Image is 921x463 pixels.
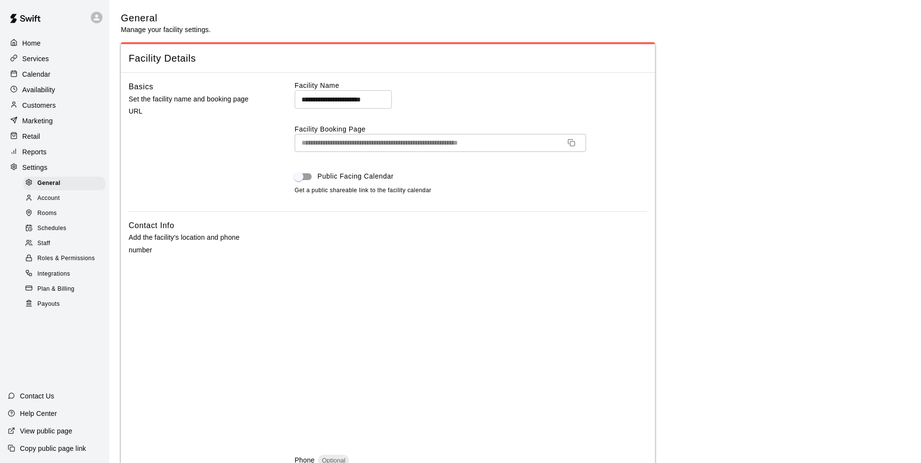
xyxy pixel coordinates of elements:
p: Add the facility's location and phone number [129,231,264,256]
a: Integrations [23,266,109,281]
p: View public page [20,426,72,436]
p: Manage your facility settings. [121,25,211,34]
a: Payouts [23,297,109,312]
div: Schedules [23,222,105,235]
a: Settings [8,160,101,175]
div: Account [23,192,105,205]
span: Get a public shareable link to the facility calendar [295,186,432,196]
span: Payouts [37,299,60,309]
div: Payouts [23,298,105,311]
p: Settings [22,163,48,172]
a: Roles & Permissions [23,251,109,266]
p: Marketing [22,116,53,126]
div: Plan & Billing [23,282,105,296]
p: Copy public page link [20,444,86,453]
a: Retail [8,129,101,144]
div: Roles & Permissions [23,252,105,265]
h6: Contact Info [129,219,174,232]
iframe: Secure address input frame [293,217,649,441]
a: Services [8,51,101,66]
a: Rooms [23,206,109,221]
span: Staff [37,239,50,248]
h6: Basics [129,81,153,93]
span: General [37,179,61,188]
label: Facility Name [295,81,647,90]
div: Integrations [23,267,105,281]
a: Customers [8,98,101,113]
p: Set the facility name and booking page URL [129,93,264,117]
a: Schedules [23,221,109,236]
p: Reports [22,147,47,157]
div: General [23,177,105,190]
a: Staff [23,236,109,251]
span: Public Facing Calendar [318,171,394,182]
p: Services [22,54,49,64]
p: Help Center [20,409,57,418]
h5: General [121,12,211,25]
a: Account [23,191,109,206]
a: Calendar [8,67,101,82]
a: Marketing [8,114,101,128]
p: Retail [22,132,40,141]
span: Account [37,194,60,203]
span: Plan & Billing [37,284,74,294]
span: Roles & Permissions [37,254,95,264]
span: Facility Details [129,52,647,65]
a: General [23,176,109,191]
label: Facility Booking Page [295,124,647,134]
p: Calendar [22,69,50,79]
a: Availability [8,83,101,97]
a: Home [8,36,101,50]
p: Home [22,38,41,48]
p: Contact Us [20,391,54,401]
p: Availability [22,85,55,95]
div: Staff [23,237,105,250]
div: Rooms [23,207,105,220]
p: Customers [22,100,56,110]
a: Plan & Billing [23,281,109,297]
span: Integrations [37,269,70,279]
button: Copy URL [564,135,579,150]
span: Schedules [37,224,67,233]
a: Reports [8,145,101,159]
span: Rooms [37,209,57,218]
